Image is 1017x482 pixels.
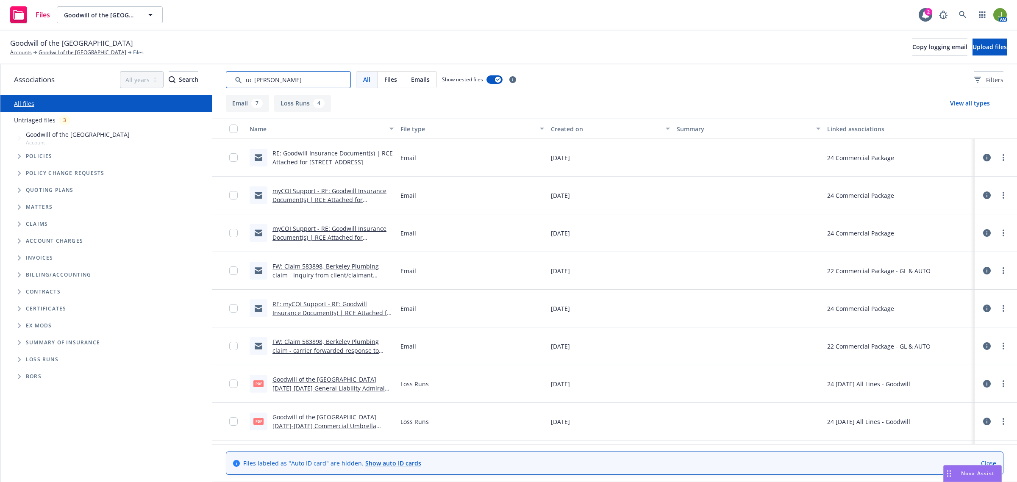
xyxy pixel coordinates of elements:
[272,300,393,326] a: RE: myCOI Support - RE: Goodwill Insurance Document(s) | RCE Attached for [STREET_ADDRESS]
[442,76,483,83] span: Show nested files
[993,8,1007,22] img: photo
[400,266,416,275] span: Email
[7,3,53,27] a: Files
[936,95,1003,112] button: View all types
[26,374,42,379] span: BORs
[961,470,995,477] span: Nova Assist
[912,43,967,51] span: Copy logging email
[272,338,379,363] a: FW: Claim 583898, Berkeley Plumbing claim - carrier forwarded response to claimant re:claim to cl...
[169,71,198,88] button: SearchSearch
[26,289,61,294] span: Contracts
[974,75,1003,84] span: Filters
[827,380,910,388] div: 24 [DATE] All Lines - Goodwill
[400,153,416,162] span: Email
[551,380,570,388] span: [DATE]
[253,418,264,424] span: pdf
[954,6,971,23] a: Search
[169,76,175,83] svg: Search
[677,125,811,133] div: Summary
[64,11,137,19] span: Goodwill of the [GEOGRAPHIC_DATA]
[246,119,397,139] button: Name
[827,304,894,313] div: 24 Commercial Package
[274,95,331,112] button: Loss Runs
[26,272,92,277] span: Billing/Accounting
[974,71,1003,88] button: Filters
[229,266,238,275] input: Toggle Row Selected
[925,8,932,16] div: 2
[313,99,325,108] div: 4
[169,72,198,88] div: Search
[827,153,894,162] div: 24 Commercial Package
[400,229,416,238] span: Email
[384,75,397,84] span: Files
[400,380,429,388] span: Loss Runs
[26,154,53,159] span: Policies
[551,304,570,313] span: [DATE]
[226,71,351,88] input: Search by keyword...
[827,417,910,426] div: 24 [DATE] All Lines - Goodwill
[26,357,58,362] span: Loss Runs
[26,306,66,311] span: Certificates
[551,125,660,133] div: Created on
[226,95,269,112] button: Email
[998,266,1009,276] a: more
[998,228,1009,238] a: more
[551,229,570,238] span: [DATE]
[229,229,238,237] input: Toggle Row Selected
[272,262,379,288] a: FW: Claim 583898, Berkeley Plumbing claim - inquiry from client/claimant re:plumbing issue/claim
[229,380,238,388] input: Toggle Row Selected
[14,74,55,85] span: Associations
[400,417,429,426] span: Loss Runs
[14,116,56,125] a: Untriaged files
[935,6,952,23] a: Report a Bug
[251,99,263,108] div: 7
[26,130,130,139] span: Goodwill of the [GEOGRAPHIC_DATA]
[272,149,393,166] a: RE: Goodwill Insurance Document(s) | RCE Attached for [STREET_ADDRESS]
[57,6,163,23] button: Goodwill of the [GEOGRAPHIC_DATA]
[26,139,130,146] span: Account
[39,49,126,56] a: Goodwill of the [GEOGRAPHIC_DATA]
[272,224,386,250] a: myCOI Support - RE: Goodwill Insurance Document(s) | RCE Attached for [STREET_ADDRESS]
[943,465,1002,482] button: Nova Assist
[547,119,673,139] button: Created on
[229,191,238,199] input: Toggle Row Selected
[411,75,430,84] span: Emails
[229,304,238,313] input: Toggle Row Selected
[551,266,570,275] span: [DATE]
[551,417,570,426] span: [DATE]
[26,238,83,244] span: Account charges
[26,171,104,176] span: Policy change requests
[998,303,1009,313] a: more
[551,342,570,351] span: [DATE]
[363,75,370,84] span: All
[0,128,212,266] div: Tree Example
[253,380,264,387] span: pdf
[673,119,824,139] button: Summary
[365,459,421,467] a: Show auto ID cards
[26,255,53,260] span: Invoices
[26,188,74,193] span: Quoting plans
[400,191,416,200] span: Email
[26,323,52,328] span: Ex Mods
[824,119,975,139] button: Linked associations
[827,191,894,200] div: 24 Commercial Package
[986,75,1003,84] span: Filters
[400,304,416,313] span: Email
[400,342,416,351] span: Email
[26,205,53,210] span: Matters
[272,187,386,213] a: myCOI Support - RE: Goodwill Insurance Document(s) | RCE Attached for [STREET_ADDRESS]
[973,39,1007,55] button: Upload files
[981,459,996,468] a: Close
[26,340,100,345] span: Summary of insurance
[998,152,1009,163] a: more
[250,125,384,133] div: Name
[998,379,1009,389] a: more
[998,341,1009,351] a: more
[827,229,894,238] div: 24 Commercial Package
[229,125,238,133] input: Select all
[912,39,967,55] button: Copy logging email
[551,153,570,162] span: [DATE]
[229,417,238,426] input: Toggle Row Selected
[26,222,48,227] span: Claims
[10,38,133,49] span: Goodwill of the [GEOGRAPHIC_DATA]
